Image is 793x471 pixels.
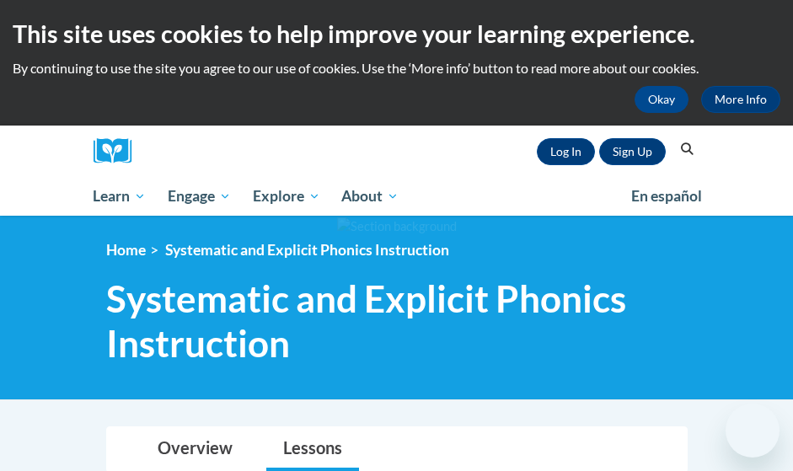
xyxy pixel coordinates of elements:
[341,186,399,206] span: About
[242,177,331,216] a: Explore
[631,187,702,205] span: En español
[106,276,688,366] span: Systematic and Explicit Phonics Instruction
[165,241,449,259] span: Systematic and Explicit Phonics Instruction
[83,177,158,216] a: Learn
[620,179,713,214] a: En español
[701,86,780,113] a: More Info
[726,404,780,458] iframe: Button to launch messaging window
[94,138,144,164] img: Logo brand
[337,217,457,236] img: Section background
[93,186,146,206] span: Learn
[599,138,666,165] a: Register
[537,138,595,165] a: Log In
[13,17,780,51] h2: This site uses cookies to help improve your learning experience.
[94,138,144,164] a: Cox Campus
[635,86,689,113] button: Okay
[253,186,320,206] span: Explore
[106,241,146,259] a: Home
[168,186,231,206] span: Engage
[13,59,780,78] p: By continuing to use the site you agree to our use of cookies. Use the ‘More info’ button to read...
[330,177,410,216] a: About
[679,143,694,156] i: 
[157,177,242,216] a: Engage
[674,139,699,159] button: Search
[81,177,713,216] div: Main menu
